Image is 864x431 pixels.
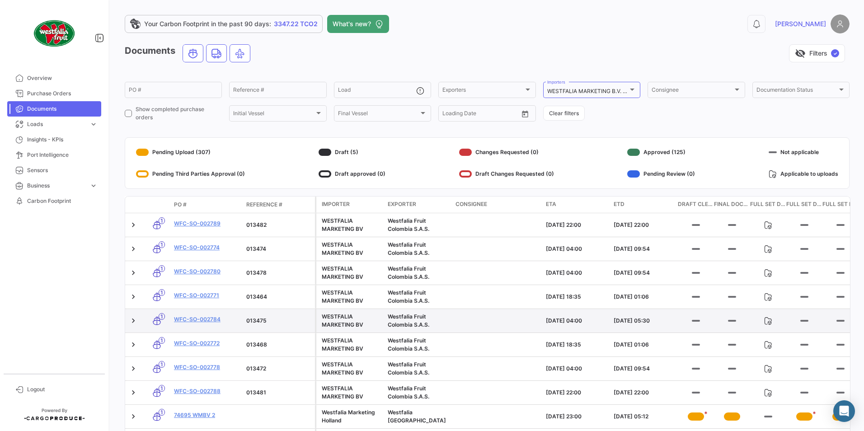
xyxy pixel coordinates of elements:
button: visibility_offFilters✓ [789,44,845,62]
span: Carbon Footprint [27,197,98,205]
a: Overview [7,70,101,86]
a: WFC-SO-002772 [174,339,239,347]
a: Port Intelligence [7,147,101,163]
div: 013472 [246,365,311,373]
a: WFC-SO-002789 [174,220,239,228]
div: Pending Third Parties Approval (0) [136,167,245,181]
div: [DATE] 05:12 [614,412,674,421]
span: Documents [27,105,98,113]
div: Draft Changes Requested (0) [459,167,554,181]
img: placeholder-user.png [831,14,850,33]
a: WFC-SO-002784 [174,315,239,323]
span: 1 [159,241,165,248]
a: Purchase Orders [7,86,101,101]
a: Expand/Collapse Row [129,316,138,325]
a: Expand/Collapse Row [129,388,138,397]
span: Port Intelligence [27,151,98,159]
a: WFC-SO-002774 [174,244,239,252]
span: 1 [159,313,165,320]
span: Your Carbon Footprint in the past 90 days: [144,19,271,28]
button: Land [207,45,226,62]
span: What's new? [333,19,371,28]
div: [DATE] 22:00 [546,221,606,229]
a: Expand/Collapse Row [129,364,138,373]
div: Westfalia Fruit Colombia S.A.S. [388,289,448,305]
span: Exporters [442,88,523,94]
datatable-header-cell: Reference # [243,197,315,212]
a: WFC-SO-002780 [174,267,239,276]
div: Westfalia Fruit Colombia S.A.S. [388,337,448,353]
a: Your Carbon Footprint in the past 90 days:3347.22 TCO2 [125,15,323,33]
span: Consignee [455,200,487,208]
div: Westfalia Marketing Holland [322,408,380,425]
span: Final Vessel [338,112,419,118]
span: Importer [322,200,350,208]
div: Changes Requested (0) [459,145,554,159]
span: Reference # [246,201,282,209]
div: 013478 [246,269,311,277]
a: Carbon Footprint [7,193,101,209]
span: Final Documents [714,200,750,209]
div: 013481 [246,389,311,397]
datatable-header-cell: Transport mode [143,201,170,208]
span: Initial Vessel [233,112,314,118]
datatable-header-cell: PO # [170,197,243,212]
span: Exporter [388,200,416,208]
span: expand_more [89,120,98,128]
div: [DATE] 05:30 [614,317,674,325]
datatable-header-cell: Final Documents [714,197,750,213]
span: 1 [159,289,165,296]
div: WESTFALIA MARKETING BV [322,265,380,281]
span: 1 [159,217,165,224]
datatable-header-cell: Full Set Docs WFZA [786,197,822,213]
div: [DATE] 04:00 [546,365,606,373]
div: 013474 [246,245,311,253]
a: Documents [7,101,101,117]
div: WESTFALIA MARKETING BV [322,384,380,401]
span: Full Set Docs WFZA Finals [822,200,859,209]
span: Documentation Status [756,88,837,94]
a: 74695 WMBV 2 [174,411,239,419]
button: Ocean [183,45,203,62]
span: Full Set Docs WFCOL [750,200,786,209]
div: [DATE] 01:06 [614,341,674,349]
span: [PERSON_NAME] [775,19,826,28]
div: [DATE] 04:00 [546,269,606,277]
span: Consignee [652,88,733,94]
span: Logout [27,385,98,394]
div: [DATE] 18:35 [546,341,606,349]
div: [DATE] 04:00 [546,245,606,253]
span: visibility_off [795,48,806,59]
span: 3347.22 TCO2 [274,19,318,28]
datatable-header-cell: Full Set Docs WFZA Finals [822,197,859,213]
div: WESTFALIA MARKETING BV [322,217,380,233]
div: 013475 [246,317,311,325]
span: Purchase Orders [27,89,98,98]
div: Draft approved (0) [319,167,385,181]
div: Westfalia Fruit Colombia S.A.S. [388,384,448,401]
div: [DATE] 09:54 [614,245,674,253]
div: Pending Review (0) [627,167,695,181]
datatable-header-cell: Full Set Docs WFCOL [750,197,786,213]
span: Sensors [27,166,98,174]
a: Expand/Collapse Row [129,292,138,301]
span: Business [27,182,86,190]
datatable-header-cell: Consignee [452,197,542,213]
a: Expand/Collapse Row [129,412,138,421]
div: WESTFALIA MARKETING BV [322,289,380,305]
div: [DATE] 09:54 [614,365,674,373]
div: [DATE] 18:35 [546,293,606,301]
div: [DATE] 22:00 [546,389,606,397]
div: Westfalia [GEOGRAPHIC_DATA] [388,408,448,425]
div: Not applicable [769,145,838,159]
datatable-header-cell: Importer [316,197,384,213]
button: Clear filters [543,106,585,121]
span: ETD [614,200,625,208]
span: Overview [27,74,98,82]
div: [DATE] 22:00 [614,221,674,229]
div: Draft (5) [319,145,385,159]
div: Westfalia Fruit Colombia S.A.S. [388,313,448,329]
div: [DATE] 09:54 [614,269,674,277]
div: Abrir Intercom Messenger [833,400,855,422]
a: WFC-SO-002788 [174,387,239,395]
